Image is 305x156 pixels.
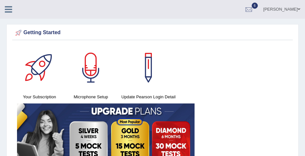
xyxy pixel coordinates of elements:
h4: Your Subscription [17,93,62,100]
div: Getting Started [14,28,291,38]
span: 6 [252,3,258,9]
h4: Microphone Setup [68,93,113,100]
h4: Update Pearson Login Detail [120,93,177,100]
